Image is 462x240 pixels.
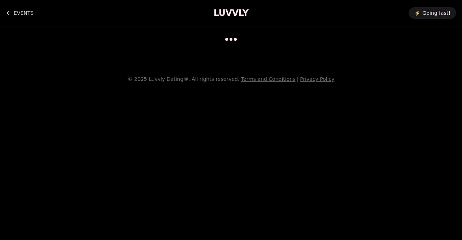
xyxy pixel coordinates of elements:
[214,7,248,19] a: LUVVLY
[423,9,450,17] span: Going fast!
[241,76,296,82] a: Terms and Conditions
[297,76,298,82] span: |
[300,76,334,82] a: Privacy Policy
[414,9,420,17] span: ⚡️
[6,6,34,20] a: Back to events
